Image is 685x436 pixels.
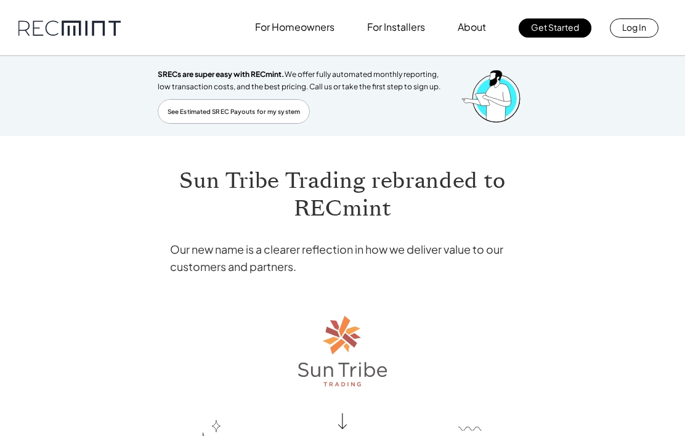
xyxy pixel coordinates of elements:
[519,18,591,38] a: Get Started
[622,18,646,36] p: Log In
[458,18,486,36] p: About
[610,18,659,38] a: Log In
[158,99,310,124] a: See Estimated SREC Payouts for my system
[367,18,425,36] p: For Installers
[158,68,448,93] p: We offer fully automated monthly reporting, low transaction costs, and the best pricing. Call us ...
[255,18,334,36] p: For Homeowners
[531,18,579,36] p: Get Started
[168,106,300,117] p: See Estimated SREC Payouts for my system
[170,167,515,222] h1: Sun Tribe Trading rebranded to RECmint
[158,70,285,79] span: SRECs are super easy with RECmint.
[170,241,515,275] h4: Our new name is a clearer reflection in how we deliver value to our customers and partners.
